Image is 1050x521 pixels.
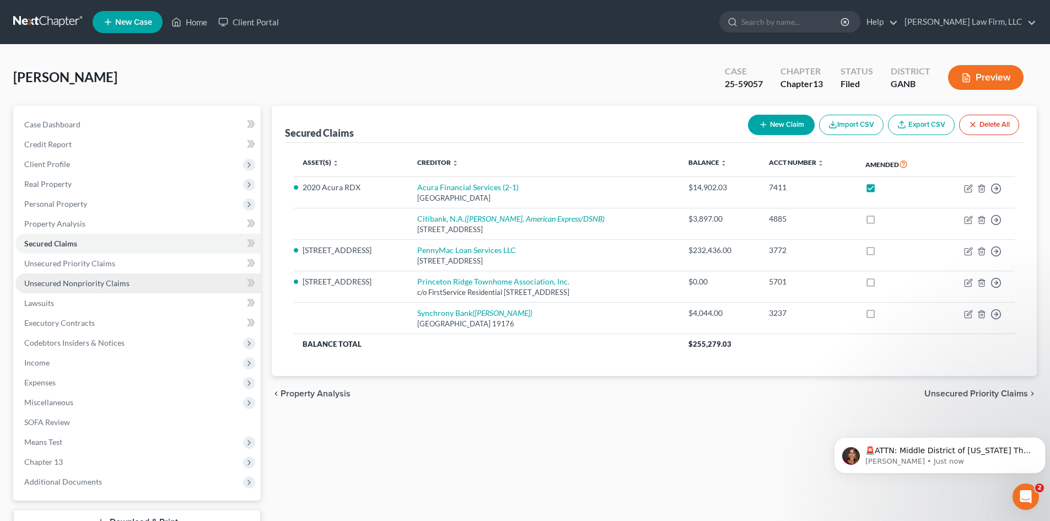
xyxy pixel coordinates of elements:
[24,398,73,407] span: Miscellaneous
[24,278,130,288] span: Unsecured Nonpriority Claims
[15,273,261,293] a: Unsecured Nonpriority Claims
[899,12,1036,32] a: [PERSON_NAME] Law Firm, LLC
[769,182,848,193] div: 7411
[725,65,763,78] div: Case
[688,213,751,224] div: $3,897.00
[213,12,284,32] a: Client Portal
[769,245,848,256] div: 3772
[841,65,873,78] div: Status
[24,318,95,327] span: Executory Contracts
[1028,389,1037,398] i: chevron_right
[24,457,63,466] span: Chapter 13
[688,245,751,256] div: $232,436.00
[688,276,751,287] div: $0.00
[24,378,56,387] span: Expenses
[891,78,930,90] div: GANB
[15,115,261,135] a: Case Dashboard
[417,256,671,266] div: [STREET_ADDRESS]
[15,412,261,432] a: SOFA Review
[166,12,213,32] a: Home
[15,293,261,313] a: Lawsuits
[688,158,727,166] a: Balance unfold_more
[780,65,823,78] div: Chapter
[24,477,102,486] span: Additional Documents
[303,245,400,256] li: [STREET_ADDRESS]
[15,214,261,234] a: Property Analysis
[24,219,85,228] span: Property Analysis
[769,213,848,224] div: 4885
[303,276,400,287] li: [STREET_ADDRESS]
[819,115,884,135] button: Import CSV
[472,308,532,318] i: ([PERSON_NAME])
[741,12,842,32] input: Search by name...
[924,389,1037,398] button: Unsecured Priority Claims chevron_right
[417,193,671,203] div: [GEOGRAPHIC_DATA]
[417,308,532,318] a: Synchrony Bank([PERSON_NAME])
[272,389,351,398] button: chevron_left Property Analysis
[748,115,815,135] button: New Claim
[24,179,72,189] span: Real Property
[285,126,354,139] div: Secured Claims
[303,158,339,166] a: Asset(s) unfold_more
[303,182,400,193] li: 2020 Acura RDX
[24,259,115,268] span: Unsecured Priority Claims
[24,298,54,308] span: Lawsuits
[15,254,261,273] a: Unsecured Priority Claims
[417,245,516,255] a: PennyMac Loan Services LLC
[948,65,1024,90] button: Preview
[417,214,605,223] a: Citibank, N.A.([PERSON_NAME], American Express/DSNB)
[15,234,261,254] a: Secured Claims
[841,78,873,90] div: Filed
[780,78,823,90] div: Chapter
[688,308,751,319] div: $4,044.00
[294,334,680,354] th: Balance Total
[861,12,898,32] a: Help
[857,152,936,177] th: Amended
[725,78,763,90] div: 25-59057
[813,78,823,89] span: 13
[452,160,459,166] i: unfold_more
[417,158,459,166] a: Creditor unfold_more
[720,160,727,166] i: unfold_more
[24,199,87,208] span: Personal Property
[15,135,261,154] a: Credit Report
[959,115,1019,135] button: Delete All
[24,120,80,129] span: Case Dashboard
[332,160,339,166] i: unfold_more
[272,389,281,398] i: chevron_left
[417,287,671,298] div: c/o FirstService Residential [STREET_ADDRESS]
[24,159,70,169] span: Client Profile
[417,224,671,235] div: [STREET_ADDRESS]
[924,389,1028,398] span: Unsecured Priority Claims
[24,358,50,367] span: Income
[417,319,671,329] div: [GEOGRAPHIC_DATA] 19176
[465,214,605,223] i: ([PERSON_NAME], American Express/DSNB)
[1035,484,1044,492] span: 2
[891,65,930,78] div: District
[24,417,70,427] span: SOFA Review
[688,340,731,348] span: $255,279.03
[769,308,848,319] div: 3237
[281,389,351,398] span: Property Analysis
[24,437,62,447] span: Means Test
[15,313,261,333] a: Executory Contracts
[888,115,955,135] a: Export CSV
[115,18,152,26] span: New Case
[13,69,117,85] span: [PERSON_NAME]
[24,239,77,248] span: Secured Claims
[688,182,751,193] div: $14,902.03
[24,338,125,347] span: Codebtors Insiders & Notices
[769,276,848,287] div: 5701
[1013,484,1039,510] iframe: Intercom live chat
[830,414,1050,491] iframe: Intercom notifications message
[417,182,519,192] a: Acura Financial Services (2-1)
[817,160,824,166] i: unfold_more
[417,277,569,286] a: Princeton Ridge Townhome Association, Inc.
[24,139,72,149] span: Credit Report
[769,158,824,166] a: Acct Number unfold_more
